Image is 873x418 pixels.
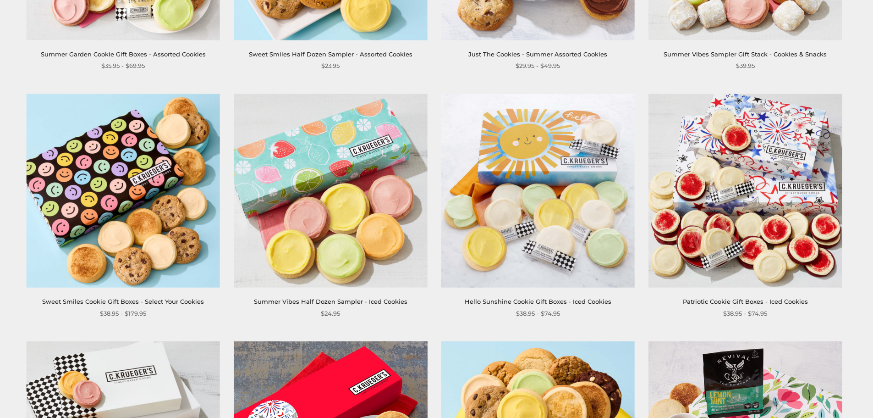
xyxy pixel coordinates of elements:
a: Sweet Smiles Cookie Gift Boxes - Select Your Cookies [42,298,204,305]
a: Just The Cookies - Summer Assorted Cookies [468,50,607,58]
img: Patriotic Cookie Gift Boxes - Iced Cookies [648,94,842,288]
a: Patriotic Cookie Gift Boxes - Iced Cookies [683,298,808,305]
span: $39.95 [736,61,755,71]
span: $38.95 - $179.95 [100,309,146,318]
span: $24.95 [321,309,340,318]
span: $35.95 - $69.95 [101,61,145,71]
a: Summer Vibes Half Dozen Sampler - Iced Cookies [254,298,407,305]
span: $38.95 - $74.95 [723,309,767,318]
img: Sweet Smiles Cookie Gift Boxes - Select Your Cookies [27,94,220,288]
a: Sweet Smiles Half Dozen Sampler - Assorted Cookies [249,50,412,58]
a: Summer Vibes Sampler Gift Stack - Cookies & Snacks [664,50,827,58]
img: Summer Vibes Half Dozen Sampler - Iced Cookies [234,94,427,288]
span: $23.95 [321,61,340,71]
img: Hello Sunshine Cookie Gift Boxes - Iced Cookies [441,94,635,288]
a: Summer Garden Cookie Gift Boxes - Assorted Cookies [41,50,206,58]
a: Hello Sunshine Cookie Gift Boxes - Iced Cookies [465,298,611,305]
iframe: Sign Up via Text for Offers [7,383,95,411]
span: $38.95 - $74.95 [516,309,560,318]
span: $29.95 - $49.95 [516,61,560,71]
